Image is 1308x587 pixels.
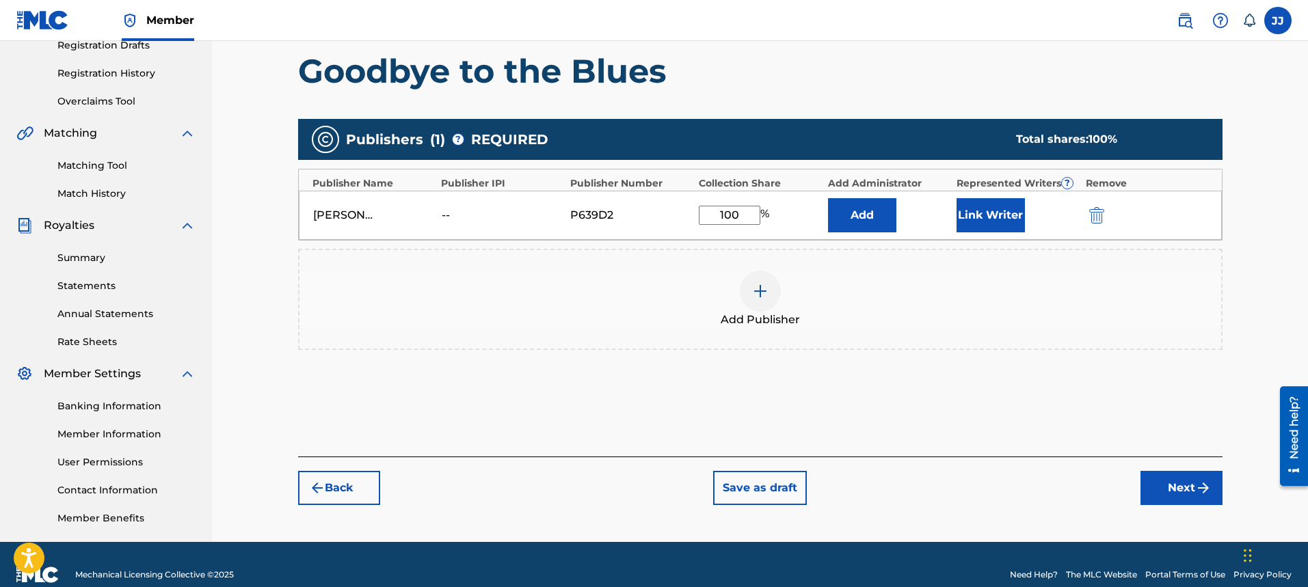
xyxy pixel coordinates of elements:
[57,511,196,525] a: Member Benefits
[1171,7,1199,34] a: Public Search
[441,176,563,191] div: Publisher IPI
[1212,12,1229,29] img: help
[57,307,196,321] a: Annual Statements
[312,176,435,191] div: Publisher Name
[713,471,807,505] button: Save as draft
[1010,569,1058,581] a: Need Help?
[57,279,196,293] a: Statements
[346,129,423,150] span: Publishers
[453,134,464,145] span: ?
[471,129,548,150] span: REQUIRED
[298,51,1223,92] h1: Goodbye to the Blues
[317,131,334,148] img: publishers
[16,10,69,30] img: MLC Logo
[298,471,380,505] button: Back
[760,206,773,225] span: %
[1016,131,1195,148] div: Total shares:
[430,129,445,150] span: ( 1 )
[1177,12,1193,29] img: search
[122,12,138,29] img: Top Rightsholder
[57,38,196,53] a: Registration Drafts
[570,176,693,191] div: Publisher Number
[1264,7,1292,34] div: User Menu
[1270,381,1308,491] iframe: Resource Center
[57,427,196,441] a: Member Information
[57,399,196,413] a: Banking Information
[1207,7,1234,34] div: Help
[44,366,141,382] span: Member Settings
[957,176,1079,191] div: Represented Writers
[16,566,59,583] img: logo
[57,187,196,201] a: Match History
[44,125,97,141] span: Matching
[828,176,950,191] div: Add Administrator
[179,125,196,141] img: expand
[1233,569,1292,581] a: Privacy Policy
[16,217,33,234] img: Royalties
[1240,521,1308,587] iframe: Chat Widget
[309,480,325,496] img: 7ee5dd4eb1f8a8e3ef2f.svg
[721,312,800,328] span: Add Publisher
[179,217,196,234] img: expand
[44,217,94,234] span: Royalties
[1140,471,1223,505] button: Next
[1195,480,1212,496] img: f7272a7cc735f4ea7f67.svg
[752,283,769,299] img: add
[1066,569,1137,581] a: The MLC Website
[1089,207,1104,223] img: 12a2ab48e56ec057fbd8.svg
[1242,14,1256,27] div: Notifications
[57,251,196,265] a: Summary
[1086,176,1208,191] div: Remove
[179,366,196,382] img: expand
[699,176,821,191] div: Collection Share
[828,198,896,232] button: Add
[1244,535,1252,576] div: Drag
[1145,569,1225,581] a: Portal Terms of Use
[1062,178,1073,189] span: ?
[57,66,196,81] a: Registration History
[75,569,234,581] span: Mechanical Licensing Collective © 2025
[957,198,1025,232] button: Link Writer
[146,12,194,28] span: Member
[1089,133,1117,146] span: 100 %
[57,159,196,173] a: Matching Tool
[57,455,196,469] a: User Permissions
[57,483,196,497] a: Contact Information
[57,335,196,349] a: Rate Sheets
[57,94,196,109] a: Overclaims Tool
[16,366,33,382] img: Member Settings
[16,125,34,141] img: Matching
